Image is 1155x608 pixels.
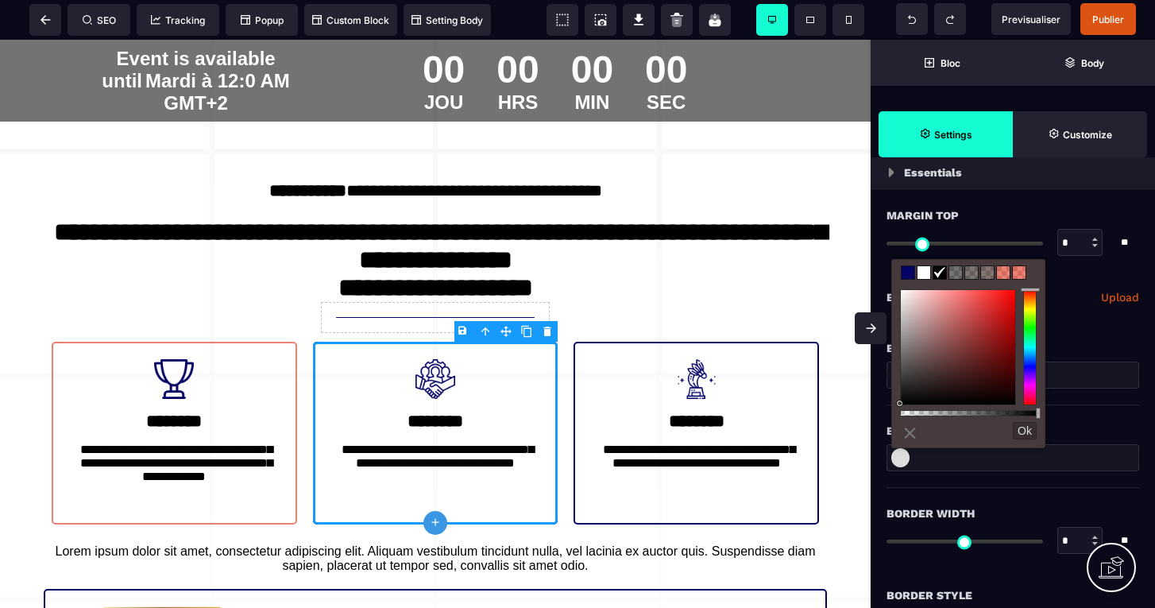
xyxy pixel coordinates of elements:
[887,206,959,225] span: Margin Top
[241,14,284,26] span: Popup
[871,40,1013,86] span: Open Blocks
[1081,57,1104,69] strong: Body
[496,52,539,74] div: HRS
[547,4,578,36] span: View components
[145,30,290,74] span: Mardi à 12:0 AM GMT+2
[83,14,116,26] span: SEO
[423,8,465,52] div: 00
[1063,129,1112,141] strong: Customize
[571,52,613,74] div: MIN
[1101,288,1139,307] a: Upload
[496,8,539,52] div: 00
[571,8,613,52] div: 00
[1013,111,1147,157] span: Open Style Manager
[411,14,483,26] span: Setting Body
[1012,265,1026,280] span: rgba(221, 28, 0, 0.55)
[934,129,972,141] strong: Settings
[996,265,1010,280] span: rgba(216, 27, 0, 0.55)
[887,586,1139,605] div: Border Style
[585,4,616,36] span: Screenshot
[991,3,1071,35] span: Preview
[888,168,894,177] img: loading
[423,52,465,74] div: JOU
[1092,14,1124,25] span: Publier
[917,265,931,280] span: rgb(255, 255, 255)
[645,8,687,52] div: 00
[312,14,389,26] span: Custom Block
[941,57,960,69] strong: Bloc
[1002,14,1060,25] span: Previsualiser
[980,265,995,280] span: rgba(33, 5, 1, 0.55)
[887,421,1139,440] div: Border Color
[154,319,194,359] img: b1af0f0446780bf0ccba6bbcfdfb3f42_trophy.png
[645,52,687,74] div: SEC
[1013,40,1155,86] span: Open Layer Manager
[900,420,920,446] a: ⨯
[887,339,1139,358] div: Background Color
[415,319,455,359] img: 76416e5b4a33939f798fd553bcb44a27_team.png
[879,111,1013,157] span: Settings
[102,8,275,52] span: Event is available until
[887,504,975,523] span: Border Width
[948,265,963,280] span: rgba(0, 0, 0, 0.55)
[933,265,947,280] span: rgb(0, 0, 0)
[44,501,827,537] text: Lorem ipsum dolor sit amet, consectetur adipiscing elit. Aliquam vestibulum tincidunt nulla, vel ...
[904,163,962,182] p: Essentials
[964,265,979,280] span: rgba(15, 3, 1, 0.55)
[151,14,205,26] span: Tracking
[901,265,915,280] span: rgb(5, 3, 102)
[677,319,717,359] img: 1345cbd29540740ca3154ca2d2285a9c_trophy(1).png
[1013,422,1037,440] button: Ok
